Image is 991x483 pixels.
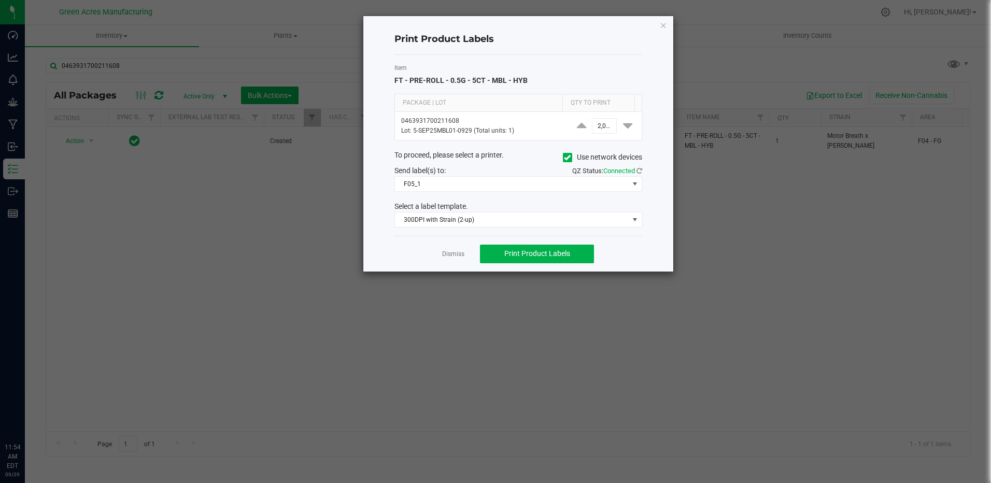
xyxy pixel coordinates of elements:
button: Print Product Labels [480,245,594,263]
iframe: Resource center [10,400,41,431]
div: To proceed, please select a printer. [387,150,650,165]
span: FT - PRE-ROLL - 0.5G - 5CT - MBL - HYB [394,76,528,84]
h4: Print Product Labels [394,33,642,46]
label: Item [394,63,642,73]
span: F05_1 [395,177,629,191]
label: Use network devices [563,152,642,163]
span: Connected [603,167,635,175]
th: Package | Lot [395,94,562,112]
span: QZ Status: [572,167,642,175]
p: Lot: 5-SEP25MBL01-0929 (Total units: 1) [401,126,561,136]
div: Select a label template. [387,201,650,212]
a: Dismiss [442,250,464,259]
span: Print Product Labels [504,249,570,258]
p: 0463931700211608 [401,116,561,126]
th: Qty to Print [562,94,634,112]
span: Send label(s) to: [394,166,446,175]
span: 300DPI with Strain (2-up) [395,212,629,227]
